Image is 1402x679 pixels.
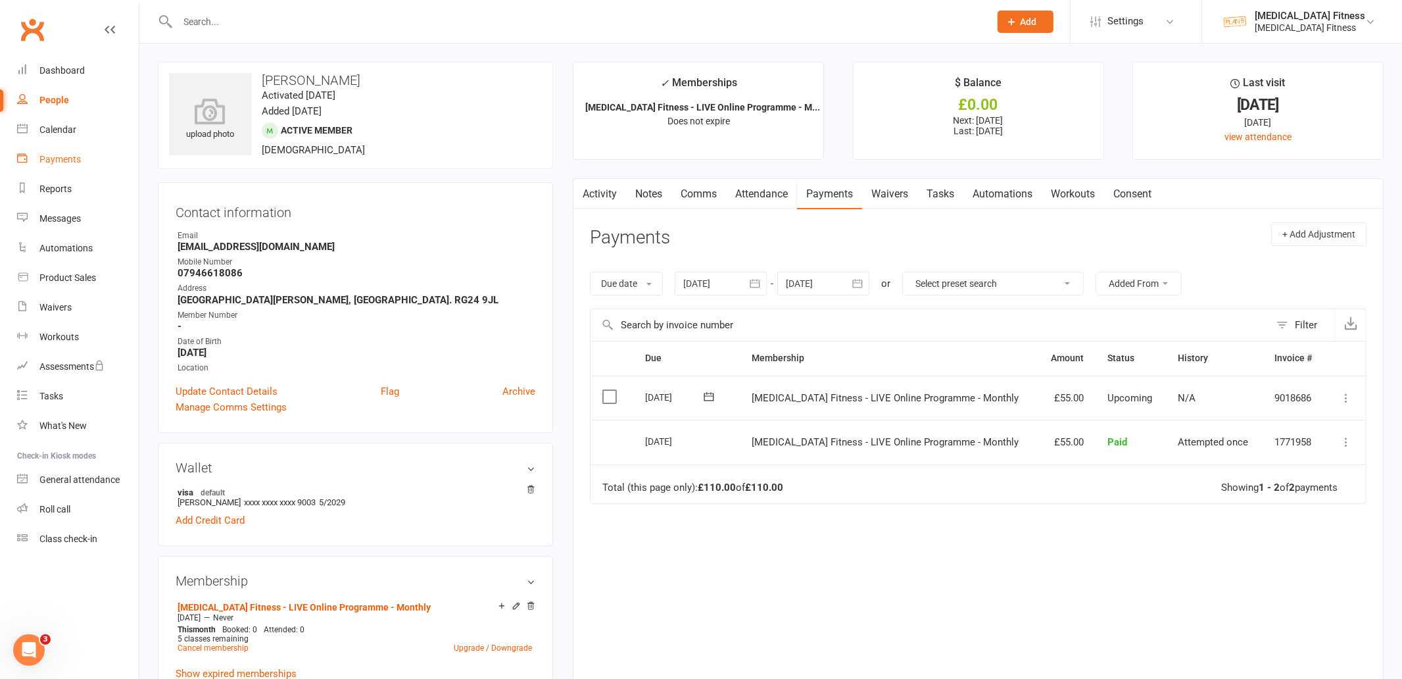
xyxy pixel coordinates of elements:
div: Reports [39,184,72,194]
a: Flag [381,384,399,399]
div: Workouts [39,332,79,342]
i: ✓ [660,77,669,89]
div: Waivers [39,302,72,313]
span: N/A [1178,392,1196,404]
td: 9018686 [1263,376,1325,420]
span: Active member [281,125,352,136]
span: [MEDICAL_DATA] Fitness - LIVE Online Programme - Monthly [752,392,1019,404]
a: Product Sales [17,263,139,293]
input: Search by invoice number [591,309,1270,341]
div: or [881,276,890,291]
div: Member Number [178,309,535,322]
span: Never [213,613,233,622]
a: Notes [626,179,671,209]
div: People [39,95,69,105]
th: Status [1096,341,1167,375]
div: Class check-in [39,534,97,544]
span: Attempted once [1178,436,1248,448]
div: Assessments [39,361,105,372]
a: Waivers [17,293,139,322]
span: 5 classes remaining [178,634,249,643]
a: Payments [797,179,862,209]
a: Upgrade / Downgrade [454,643,532,653]
a: Calendar [17,115,139,145]
h3: Payments [590,228,670,248]
div: Filter [1295,317,1317,333]
span: Attended: 0 [264,625,304,634]
iframe: Intercom live chat [13,634,45,666]
a: Manage Comms Settings [176,399,287,415]
a: [MEDICAL_DATA] Fitness - LIVE Online Programme - Monthly [178,602,431,613]
div: General attendance [39,474,120,485]
div: — [174,613,535,623]
strong: [DATE] [178,347,535,359]
div: [DATE] [1145,115,1371,130]
button: + Add Adjustment [1271,222,1366,246]
a: Payments [17,145,139,174]
th: Membership [740,341,1038,375]
h3: Wallet [176,461,535,475]
a: Comms [671,179,726,209]
strong: - [178,320,535,332]
td: £55.00 [1038,376,1096,420]
a: Waivers [862,179,917,209]
th: Amount [1038,341,1096,375]
span: Does not expire [667,116,730,126]
strong: 07946618086 [178,267,535,279]
div: [DATE] [645,431,706,451]
div: [DATE] [645,387,706,407]
a: Reports [17,174,139,204]
time: Activated [DATE] [262,89,335,101]
span: [DEMOGRAPHIC_DATA] [262,144,365,156]
a: Attendance [726,179,797,209]
span: 3 [40,634,51,645]
img: thumb_image1569280052.png [1222,9,1248,35]
div: Last visit [1230,74,1285,98]
div: Messages [39,213,81,224]
input: Search... [174,13,980,31]
span: Paid [1108,436,1128,448]
a: Automations [963,179,1042,209]
p: Next: [DATE] Last: [DATE] [865,115,1092,136]
time: Added [DATE] [262,105,322,117]
strong: visa [178,487,529,497]
a: Roll call [17,495,139,524]
a: Class kiosk mode [17,524,139,554]
span: Upcoming [1108,392,1153,404]
td: £55.00 [1038,420,1096,465]
a: Cancel membership [178,643,249,653]
a: Clubworx [16,13,49,46]
div: month [174,625,219,634]
div: Date of Birth [178,336,535,348]
a: Assessments [17,352,139,382]
button: Added From [1096,272,1182,295]
div: Showing of payments [1221,482,1338,493]
a: Dashboard [17,56,139,86]
a: Add Credit Card [176,513,245,528]
strong: 1 - 2 [1259,482,1280,493]
div: What's New [39,420,87,431]
a: Workouts [1042,179,1104,209]
li: [PERSON_NAME] [176,485,535,509]
a: Archive [502,384,535,399]
div: Payments [39,154,81,164]
strong: [GEOGRAPHIC_DATA][PERSON_NAME], [GEOGRAPHIC_DATA]. RG24 9JL [178,294,535,306]
span: This [178,625,193,634]
h3: [PERSON_NAME] [169,73,542,88]
a: view attendance [1224,132,1292,142]
span: default [197,487,229,497]
a: General attendance kiosk mode [17,465,139,495]
th: Due [633,341,740,375]
strong: 2 [1289,482,1295,493]
th: Invoice # [1263,341,1325,375]
a: Tasks [917,179,963,209]
div: Calendar [39,124,76,135]
a: Automations [17,234,139,263]
div: Tasks [39,391,63,401]
a: Activity [573,179,626,209]
a: Tasks [17,382,139,411]
a: What's New [17,411,139,441]
a: Update Contact Details [176,384,278,399]
div: [MEDICAL_DATA] Fitness [1255,10,1365,22]
div: Automations [39,243,93,253]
